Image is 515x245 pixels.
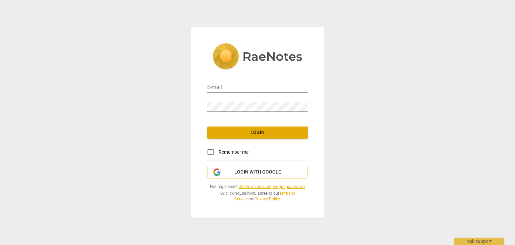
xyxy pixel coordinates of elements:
[454,238,504,245] div: Ask support
[213,43,302,71] img: 5ac2273c67554f335776073100b6d88f.svg
[239,191,250,196] b: Login
[207,191,308,202] span: By clicking you agree to our and .
[213,129,302,136] span: Login
[238,184,272,189] a: Create an account
[273,184,305,189] a: Forgot password?
[234,169,281,176] span: Login with Google
[207,127,308,139] button: Login
[207,184,308,190] span: Not registered? |
[219,149,248,156] span: Remember me
[254,197,280,201] a: Privacy Policy
[207,166,308,179] button: Login with Google
[235,191,295,201] a: Terms of Service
